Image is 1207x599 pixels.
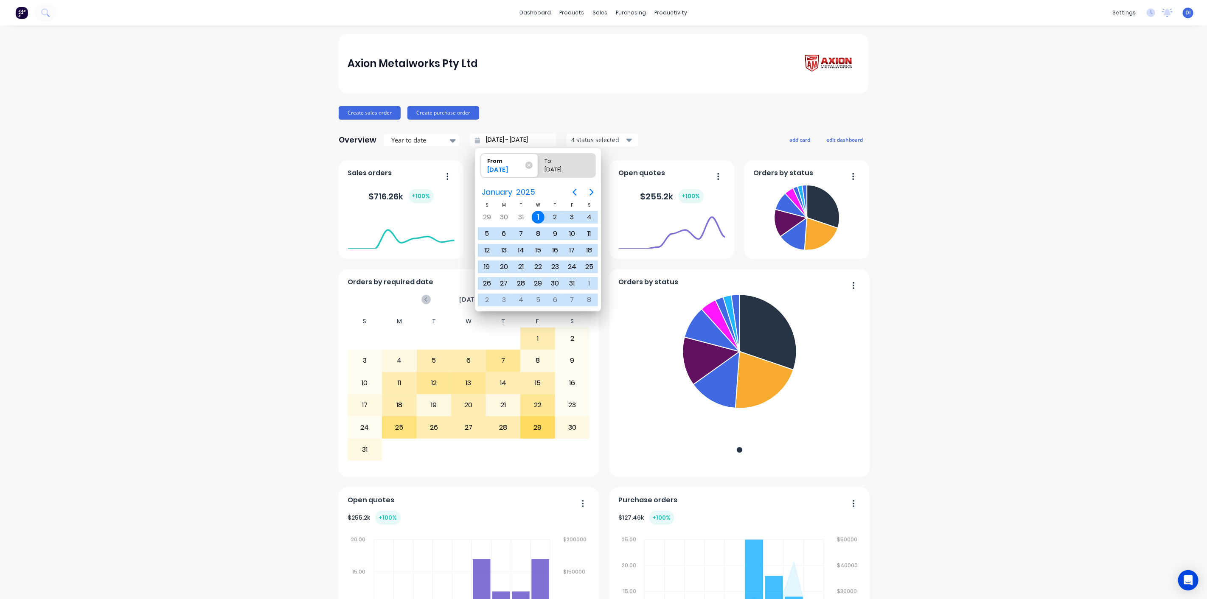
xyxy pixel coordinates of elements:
div: Friday, January 10, 2025 [566,227,578,240]
div: Axion Metalworks Pty Ltd [348,55,478,72]
div: $ 127.46k [619,511,674,525]
tspan: $30000 [837,588,857,595]
div: 17 [348,395,382,416]
span: DI [1185,9,1191,17]
tspan: 20.00 [351,536,365,543]
div: T [486,315,521,327]
div: Monday, December 30, 2024 [498,211,511,224]
div: settings [1108,6,1140,19]
div: 9 [556,350,589,371]
span: Sales orders [348,168,392,178]
div: W [451,315,486,327]
div: 14 [486,372,520,394]
span: Purchase orders [619,495,678,505]
div: Saturday, February 8, 2025 [583,294,595,306]
span: Orders by status [754,168,814,178]
img: Factory [15,6,28,19]
div: Overview [339,132,376,148]
div: 19 [417,395,451,416]
div: + 100 % [679,189,704,203]
button: January2025 [476,185,540,200]
div: Tuesday, December 31, 2024 [515,211,528,224]
button: edit dashboard [821,134,868,145]
div: 6 [452,350,486,371]
div: Tuesday, January 7, 2025 [515,227,528,240]
div: 20 [452,395,486,416]
div: 16 [556,372,589,394]
div: 2 [556,328,589,349]
div: [DATE] [541,165,584,177]
div: 8 [521,350,555,371]
div: T [547,202,564,209]
div: Tuesday, January 21, 2025 [515,260,528,273]
div: Thursday, February 6, 2025 [549,294,561,306]
tspan: 15.00 [352,568,365,575]
button: add card [784,134,816,145]
div: productivity [651,6,692,19]
tspan: 15.00 [623,588,636,595]
a: dashboard [516,6,556,19]
tspan: $200000 [564,536,587,543]
div: 12 [417,372,451,394]
span: Open quotes [348,495,395,505]
div: sales [589,6,612,19]
div: $ 255.2k [348,511,401,525]
div: 3 [348,350,382,371]
div: Wednesday, January 29, 2025 [532,277,545,290]
div: Monday, January 13, 2025 [498,244,511,257]
tspan: 20.00 [622,562,636,569]
span: Open quotes [619,168,665,178]
div: Friday, January 3, 2025 [566,211,578,224]
div: $ 716.26k [369,189,434,203]
div: Thursday, January 30, 2025 [549,277,561,290]
div: + 100 % [409,189,434,203]
div: S [581,202,598,209]
span: 2025 [514,185,537,200]
div: Thursday, January 9, 2025 [549,227,561,240]
div: 28 [486,417,520,438]
div: Saturday, February 1, 2025 [583,277,595,290]
button: Previous page [566,184,583,201]
div: 22 [521,395,555,416]
tspan: 25.00 [622,536,636,543]
div: Monday, January 6, 2025 [498,227,511,240]
div: T [513,202,530,209]
div: Wednesday, January 22, 2025 [532,260,545,273]
button: Next page [583,184,600,201]
div: F [564,202,581,209]
div: Friday, February 7, 2025 [566,294,578,306]
div: 29 [521,417,555,438]
div: Tuesday, February 4, 2025 [515,294,528,306]
div: 7 [486,350,520,371]
div: Open Intercom Messenger [1178,570,1199,591]
div: 4 status selected [571,135,625,144]
span: [DATE] [459,295,481,304]
div: $ 255.2k [640,189,704,203]
div: purchasing [612,6,651,19]
div: Wednesday, January 1, 2025 [532,211,545,224]
div: Wednesday, February 5, 2025 [532,294,545,306]
div: Thursday, January 2, 2025 [549,211,561,224]
div: From [484,154,527,165]
tspan: $150000 [564,568,586,575]
div: M [496,202,513,209]
div: S [348,315,382,327]
tspan: $50000 [837,536,857,543]
div: Tuesday, January 14, 2025 [515,244,528,257]
div: Sunday, January 12, 2025 [480,244,493,257]
div: S [555,315,590,327]
button: Create sales order [339,106,401,120]
div: 27 [452,417,486,438]
div: 21 [486,395,520,416]
div: 1 [521,328,555,349]
div: 11 [382,372,416,394]
div: Saturday, January 11, 2025 [583,227,595,240]
div: Saturday, January 18, 2025 [583,244,595,257]
div: 26 [417,417,451,438]
div: F [520,315,555,327]
div: Saturday, January 4, 2025 [583,211,595,224]
div: 30 [556,417,589,438]
div: Monday, January 20, 2025 [498,260,511,273]
div: 10 [348,372,382,394]
div: Friday, January 31, 2025 [566,277,578,290]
